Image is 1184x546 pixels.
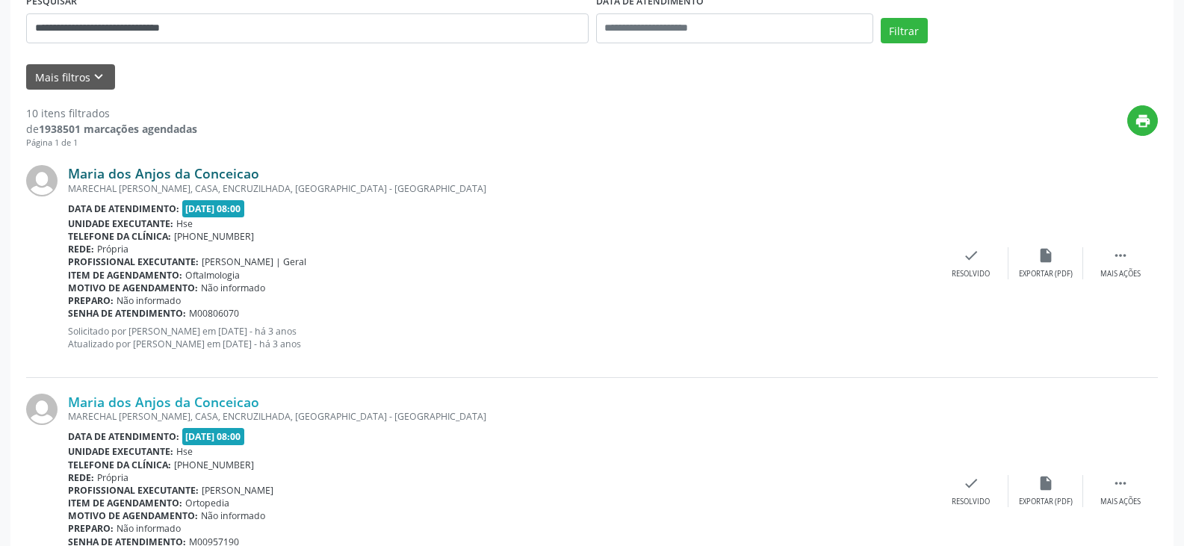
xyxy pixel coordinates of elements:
b: Preparo: [68,294,114,307]
div: Mais ações [1100,497,1141,507]
i: insert_drive_file [1038,475,1054,491]
a: Maria dos Anjos da Conceicao [68,165,259,182]
b: Motivo de agendamento: [68,282,198,294]
strong: 1938501 marcações agendadas [39,122,197,136]
i: insert_drive_file [1038,247,1054,264]
i: print [1135,113,1151,129]
button: print [1127,105,1158,136]
span: Não informado [201,509,265,522]
i:  [1112,247,1129,264]
b: Profissional executante: [68,255,199,268]
b: Telefone da clínica: [68,230,171,243]
i: keyboard_arrow_down [90,69,107,85]
img: img [26,394,58,425]
p: Solicitado por [PERSON_NAME] em [DATE] - há 3 anos Atualizado por [PERSON_NAME] em [DATE] - há 3 ... [68,325,934,350]
span: Não informado [201,282,265,294]
div: MARECHAL [PERSON_NAME], CASA, ENCRUZILHADA, [GEOGRAPHIC_DATA] - [GEOGRAPHIC_DATA] [68,182,934,195]
span: [PERSON_NAME] [202,484,273,497]
i: check [963,475,979,491]
span: Ortopedia [185,497,229,509]
span: [PHONE_NUMBER] [174,230,254,243]
div: Resolvido [952,497,990,507]
div: 10 itens filtrados [26,105,197,121]
div: Exportar (PDF) [1019,497,1073,507]
div: de [26,121,197,137]
span: Não informado [117,522,181,535]
div: MARECHAL [PERSON_NAME], CASA, ENCRUZILHADA, [GEOGRAPHIC_DATA] - [GEOGRAPHIC_DATA] [68,410,934,423]
b: Profissional executante: [68,484,199,497]
span: M00806070 [189,307,239,320]
b: Unidade executante: [68,217,173,230]
button: Filtrar [881,18,928,43]
span: Própria [97,471,128,484]
span: [DATE] 08:00 [182,200,245,217]
a: Maria dos Anjos da Conceicao [68,394,259,410]
b: Motivo de agendamento: [68,509,198,522]
b: Preparo: [68,522,114,535]
b: Senha de atendimento: [68,307,186,320]
b: Item de agendamento: [68,269,182,282]
i: check [963,247,979,264]
div: Resolvido [952,269,990,279]
b: Data de atendimento: [68,430,179,443]
b: Rede: [68,243,94,255]
span: [DATE] 08:00 [182,428,245,445]
b: Data de atendimento: [68,202,179,215]
span: Oftalmologia [185,269,240,282]
div: Exportar (PDF) [1019,269,1073,279]
span: [PHONE_NUMBER] [174,459,254,471]
span: Própria [97,243,128,255]
span: Hse [176,445,193,458]
i:  [1112,475,1129,491]
b: Item de agendamento: [68,497,182,509]
button: Mais filtroskeyboard_arrow_down [26,64,115,90]
div: Página 1 de 1 [26,137,197,149]
div: Mais ações [1100,269,1141,279]
span: [PERSON_NAME] | Geral [202,255,306,268]
span: Hse [176,217,193,230]
b: Telefone da clínica: [68,459,171,471]
b: Rede: [68,471,94,484]
span: Não informado [117,294,181,307]
img: img [26,165,58,196]
b: Unidade executante: [68,445,173,458]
